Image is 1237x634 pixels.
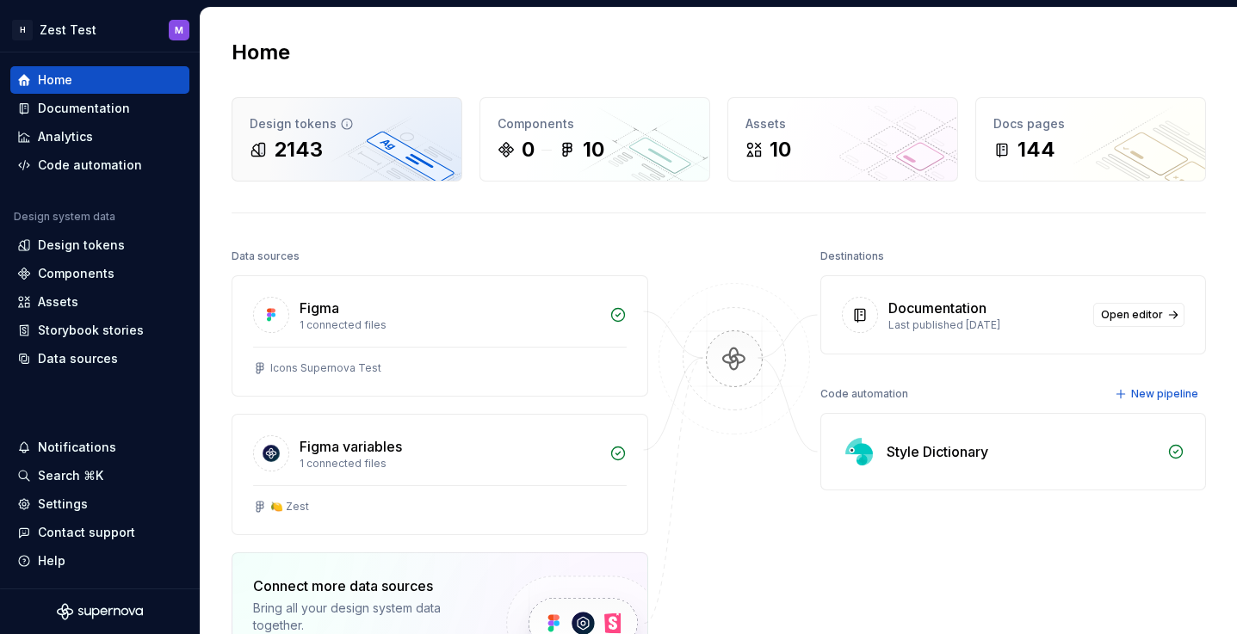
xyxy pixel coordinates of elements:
div: Design system data [14,210,115,224]
div: H [12,20,33,40]
a: Design tokens2143 [232,97,462,182]
div: Components [498,115,692,132]
div: Notifications [38,439,116,456]
a: Components010 [479,97,710,182]
div: 🍋 Zest [270,500,309,514]
a: Settings [10,490,189,518]
div: Components [38,265,114,282]
div: Figma variables [300,436,402,457]
div: Figma [300,298,339,318]
div: Bring all your design system data together. [253,600,477,634]
span: New pipeline [1131,387,1198,401]
div: Destinations [820,244,884,268]
div: Code automation [820,382,908,406]
a: Components [10,260,189,287]
a: Code automation [10,151,189,179]
div: Zest Test [40,22,96,39]
div: Docs pages [993,115,1188,132]
div: Connect more data sources [253,576,477,596]
div: Style Dictionary [887,441,988,462]
div: Home [38,71,72,89]
a: Docs pages144 [975,97,1206,182]
div: 1 connected files [300,457,599,471]
div: 1 connected files [300,318,599,332]
div: M [175,23,183,37]
a: Open editor [1093,303,1184,327]
a: Data sources [10,345,189,372]
a: Design tokens [10,231,189,259]
div: 10 [583,136,604,163]
div: Data sources [38,350,118,367]
a: Figma1 connected filesIcons Supernova Test [232,275,648,397]
button: Contact support [10,519,189,546]
div: Icons Supernova Test [270,361,381,375]
a: Assets10 [727,97,958,182]
svg: Supernova Logo [57,603,143,620]
div: Assets [38,293,78,311]
div: Search ⌘K [38,467,103,484]
div: Last published [DATE] [888,318,1083,332]
a: Documentation [10,95,189,122]
div: 2143 [274,136,323,163]
div: 10 [770,136,791,163]
span: Open editor [1101,308,1163,322]
div: Contact support [38,524,135,541]
div: Settings [38,496,88,513]
button: Search ⌘K [10,462,189,489]
a: Home [10,66,189,94]
div: Analytics [38,128,93,145]
a: Figma variables1 connected files🍋 Zest [232,414,648,535]
div: 0 [522,136,535,163]
button: New pipeline [1110,382,1206,406]
a: Analytics [10,123,189,151]
div: Help [38,552,65,569]
h2: Home [232,39,290,66]
div: Code automation [38,157,142,174]
div: Documentation [38,100,130,117]
div: Design tokens [250,115,444,132]
button: Help [10,547,189,575]
div: 144 [1017,136,1055,163]
div: Assets [745,115,940,132]
button: HZest TestM [3,11,196,48]
div: Data sources [232,244,300,268]
div: Documentation [888,298,987,318]
div: Storybook stories [38,322,144,339]
a: Assets [10,288,189,316]
button: Notifications [10,434,189,461]
div: Design tokens [38,237,125,254]
a: Storybook stories [10,317,189,344]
